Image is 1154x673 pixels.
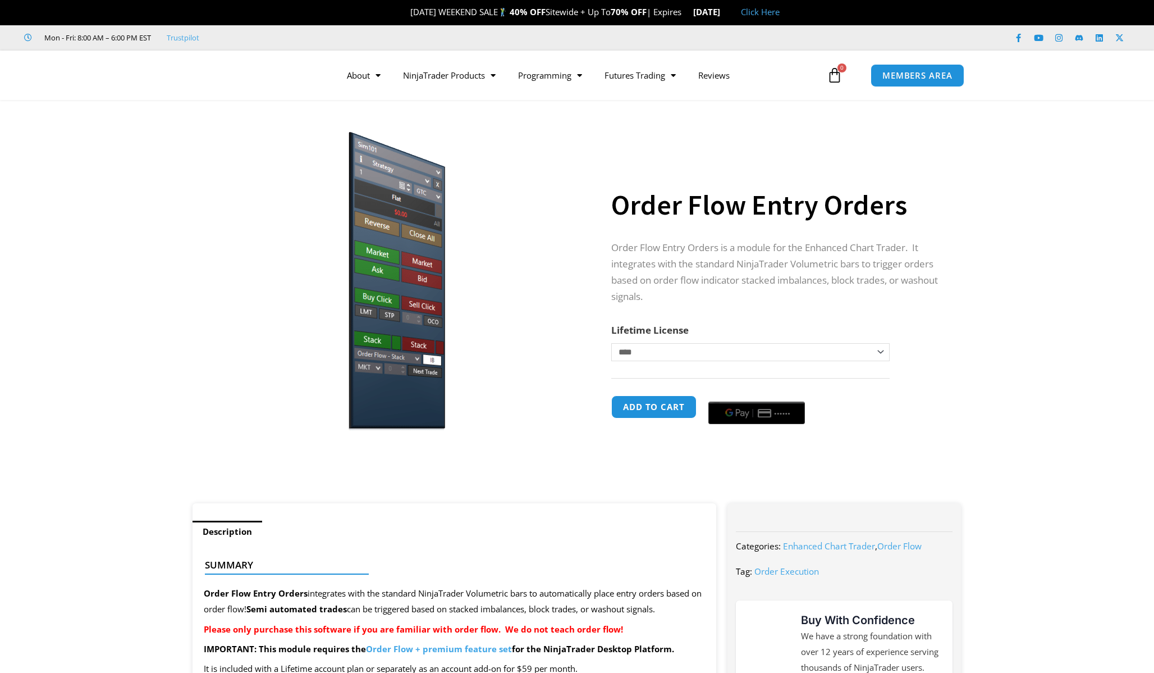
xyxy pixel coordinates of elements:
[498,8,507,16] img: 🏌️‍♂️
[611,185,939,225] h1: Order Flow Entry Orders
[204,588,308,599] strong: Order Flow Entry Orders
[736,566,752,577] span: Tag:
[783,540,875,552] a: Enhanced Chart Trader
[510,6,546,17] strong: 40% OFF
[783,540,922,552] span: ,
[871,64,964,87] a: MEMBERS AREA
[209,120,570,430] img: orderflow entry
[741,6,780,17] a: Click Here
[611,240,939,305] p: Order Flow Entry Orders is a module for the Enhanced Chart Trader. It integrates with the standar...
[810,59,859,92] a: 0
[801,612,941,629] h3: Buy With Confidence
[366,643,512,654] a: Order Flow + premium feature set
[706,394,807,395] iframe: Secure payment input frame
[507,62,593,88] a: Programming
[747,623,787,663] img: mark thumbs good 43913 | Affordable Indicators – NinjaTrader
[205,560,695,571] h4: Summary
[882,71,952,80] span: MEMBERS AREA
[593,62,687,88] a: Futures Trading
[193,521,262,543] a: Description
[837,63,846,72] span: 0
[687,62,741,88] a: Reviews
[246,603,347,615] strong: Semi automated trades
[693,6,730,17] strong: [DATE]
[736,540,781,552] span: Categories:
[392,62,507,88] a: NinjaTrader Products
[682,8,690,16] img: ⌛
[204,586,705,617] p: integrates with the standard NinjaTrader Volumetric bars to automatically place entry orders base...
[167,31,199,44] a: Trustpilot
[401,8,410,16] img: 🎉
[611,6,647,17] strong: 70% OFF
[775,409,791,417] text: ••••••
[611,324,689,336] label: Lifetime License
[708,402,805,424] button: Buy with GPay
[336,62,392,88] a: About
[721,8,729,16] img: 🏭
[175,55,296,96] img: LogoAI | Affordable Indicators – NinjaTrader
[204,643,674,654] strong: IMPORTANT: This module requires the for the NinjaTrader Desktop Platform.
[399,6,693,17] span: [DATE] WEEKEND SALE Sitewide + Up To | Expires
[877,540,922,552] a: Order Flow
[204,624,623,635] strong: Please only purchase this software if you are familiar with order flow. We do not teach order flow!
[42,31,151,44] span: Mon - Fri: 8:00 AM – 6:00 PM EST
[754,566,819,577] a: Order Execution
[611,395,697,419] button: Add to cart
[336,62,824,88] nav: Menu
